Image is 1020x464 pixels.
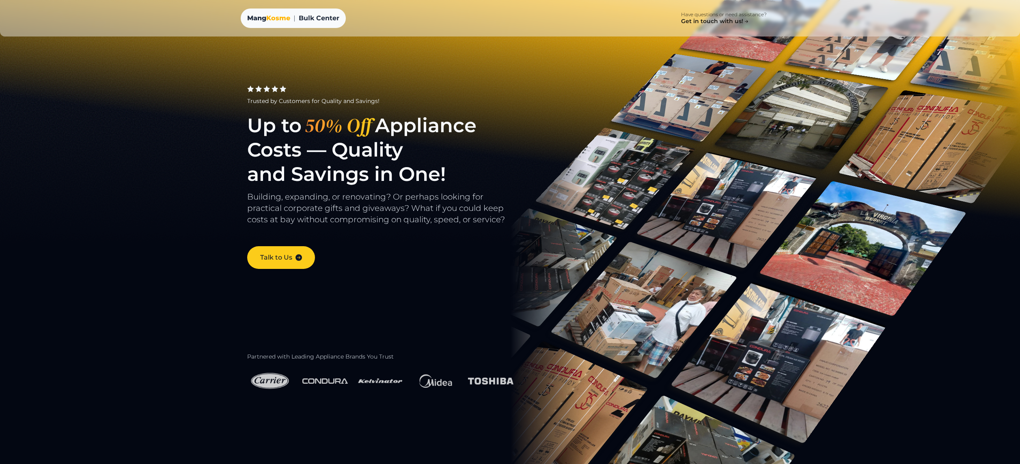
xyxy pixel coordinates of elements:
p: Have questions or need assistance? [681,11,767,18]
img: Kelvinator Logo [358,367,403,395]
div: Trusted by Customers for Quality and Savings! [247,97,528,105]
img: Toshiba Logo [468,373,513,389]
span: Kosme [266,14,290,22]
a: Talk to Us [247,246,315,269]
a: Have questions or need assistance? Get in touch with us! [668,6,780,30]
img: Condura Logo [302,374,348,388]
img: Carrier Logo [247,367,293,395]
h4: Get in touch with us! [681,18,750,25]
div: Mang [247,13,290,23]
p: Building, expanding, or renovating? Or perhaps looking for practical corporate gifts and giveaway... [247,191,528,233]
span: 50% Off [302,113,375,137]
span: Bulk Center [299,13,339,23]
a: MangKosme [247,13,290,23]
h2: Partnered with Leading Appliance Brands You Trust [247,353,528,361]
img: Midea Logo [413,367,458,395]
span: | [293,13,295,23]
h1: Up to Appliance Costs — Quality and Savings in One! [247,113,528,186]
